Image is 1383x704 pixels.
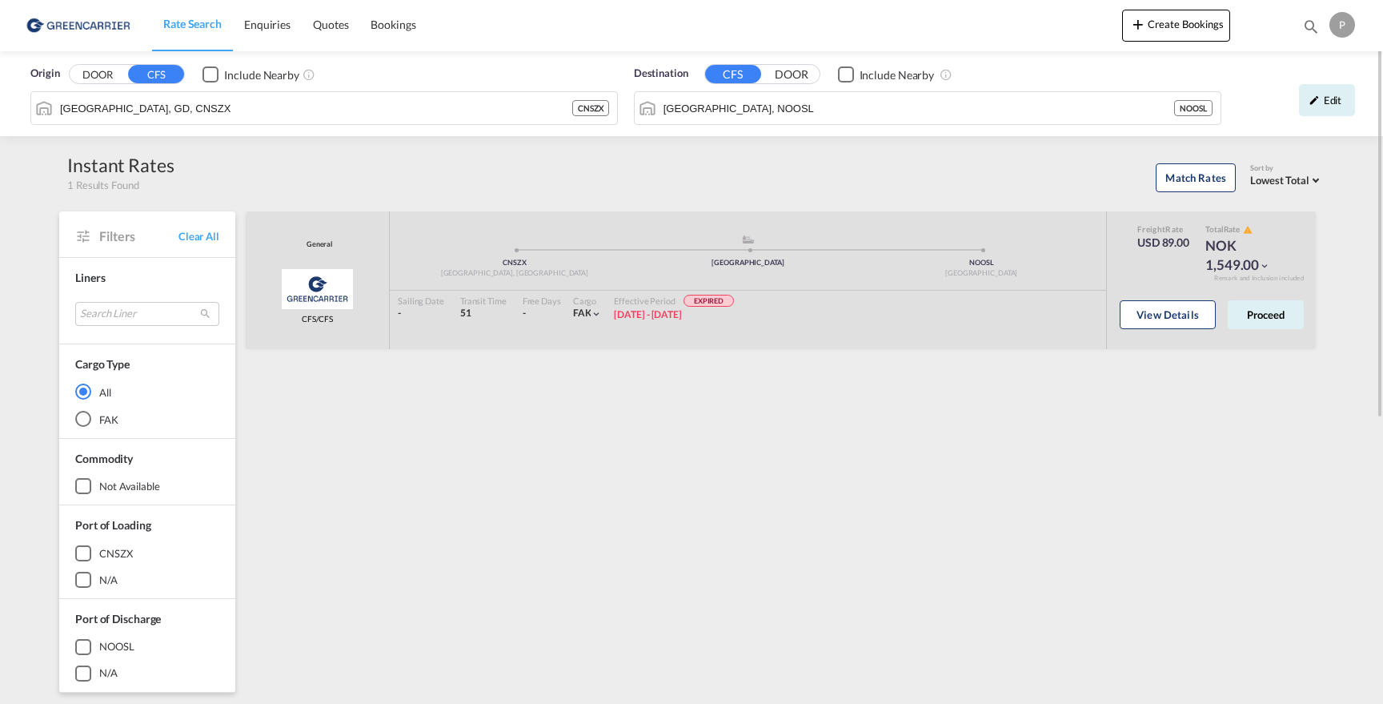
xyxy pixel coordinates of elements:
div: [GEOGRAPHIC_DATA] [864,268,1098,279]
md-icon: Unchecked: Ignores neighbouring ports when fetching rates.Checked : Includes neighbouring ports w... [303,68,315,81]
md-icon: icon-alert [1243,225,1253,235]
div: [GEOGRAPHIC_DATA] [631,258,865,268]
button: CFS [705,65,761,83]
span: CFS/CFS [302,313,333,324]
md-radio-button: All [75,384,219,400]
div: Free Days [523,295,561,307]
button: Proceed [1228,300,1304,329]
span: Rate Search [163,17,222,30]
span: Quotes [313,18,348,31]
span: Port of Loading [75,518,151,532]
div: NOOSL [1174,100,1213,116]
md-checkbox: N/A [75,666,219,682]
div: NOOSL [864,258,1098,268]
span: FAK [573,307,591,319]
div: icon-magnify [1302,18,1320,42]
button: DOOR [70,66,126,84]
button: DOOR [764,66,820,84]
md-checkbox: NOOSL [75,639,219,655]
div: Contract / Rate Agreement / Tariff / Spot Pricing Reference Number: General [303,239,332,250]
div: N/A [99,666,118,680]
div: Include Nearby [224,67,299,83]
div: N/A [99,573,118,587]
div: Sailing Date [398,295,444,307]
button: View Details [1120,300,1216,329]
div: - [523,307,526,320]
div: CNSZX [572,100,609,116]
md-icon: icon-chevron-down [1259,260,1270,272]
button: Match Rates [1156,163,1236,192]
div: 51 [460,307,507,320]
button: icon-alert [1241,223,1253,235]
div: not available [99,479,160,493]
input: Search by Port [60,96,572,120]
md-icon: Unchecked: Ignores neighbouring ports when fetching rates.Checked : Includes neighbouring ports w... [940,68,952,81]
div: Transit Time [460,295,507,307]
div: Freight Rate [1137,223,1189,235]
span: Origin [30,66,59,82]
div: Cargo Type [75,356,130,372]
md-input-container: Oslo, NOOSL [635,92,1221,124]
span: Liners [75,271,105,284]
span: Bookings [371,18,415,31]
span: Enquiries [244,18,291,31]
div: Instant Rates [67,152,174,178]
md-checkbox: N/A [75,572,219,588]
md-select: Select: Lowest Total [1250,170,1324,188]
md-input-container: Shenzhen, GD, CNSZX [31,92,617,124]
span: Lowest Total [1250,174,1309,187]
div: Total Rate [1205,223,1285,236]
span: EXPIRED [683,295,734,308]
span: Destination [634,66,688,82]
span: Clear All [178,229,219,243]
md-icon: icon-plus 400-fg [1128,14,1148,34]
span: Port of Discharge [75,612,161,626]
div: NOK 1,549.00 [1205,236,1285,275]
img: Greencarrier Consolidators [282,269,353,309]
button: icon-plus 400-fgCreate Bookings [1122,10,1230,42]
input: Search by Port [663,96,1174,120]
div: CNSZX [398,258,631,268]
md-icon: assets/icons/custom/ship-fill.svg [739,235,758,243]
div: P [1329,12,1355,38]
md-checkbox: Checkbox No Ink [838,66,935,82]
img: e39c37208afe11efa9cb1d7a6ea7d6f5.png [24,7,132,43]
md-icon: icon-pencil [1309,95,1320,106]
div: - [398,307,444,320]
span: General [303,239,332,250]
md-radio-button: FAK [75,411,219,427]
div: icon-pencilEdit [1299,84,1355,116]
span: 1 Results Found [67,178,139,192]
span: [DATE] - [DATE] [614,308,682,320]
md-icon: icon-magnify [1302,18,1320,35]
span: Commodity [75,452,133,465]
div: Sort by [1250,163,1324,174]
div: [GEOGRAPHIC_DATA], [GEOGRAPHIC_DATA] [398,268,631,279]
div: 01 Aug 2025 - 14 Aug 2025 [614,308,682,322]
div: Cargo [573,295,603,307]
div: NOOSL [99,639,134,654]
div: USD 89.00 [1137,235,1189,251]
md-icon: icon-chevron-down [591,308,602,320]
div: Include Nearby [860,67,935,83]
div: Remark and Inclusion included [1202,274,1316,283]
div: CNSZX [99,546,133,561]
button: CFS [128,65,184,83]
md-checkbox: CNSZX [75,545,219,561]
span: Filters [99,227,178,245]
md-checkbox: Checkbox No Ink [202,66,299,82]
div: Effective Period [614,295,734,309]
